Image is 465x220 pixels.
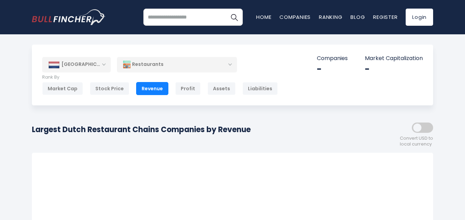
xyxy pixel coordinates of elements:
p: Companies [317,55,348,62]
div: Market Cap [42,82,83,95]
div: Stock Price [90,82,129,95]
a: Ranking [319,13,342,21]
div: Liabilities [242,82,278,95]
a: Companies [279,13,311,21]
img: bullfincher logo [32,9,106,25]
a: Home [256,13,271,21]
div: - [317,64,348,74]
a: Go to homepage [32,9,106,25]
p: Rank By [42,74,278,80]
a: Login [406,9,433,26]
div: Restaurants [117,57,237,72]
span: Convert USD to local currency [400,136,433,147]
div: [GEOGRAPHIC_DATA] [42,57,111,72]
div: Revenue [136,82,168,95]
p: Market Capitalization [365,55,423,62]
a: Register [373,13,397,21]
button: Search [226,9,243,26]
div: - [365,64,423,74]
div: Assets [207,82,236,95]
h1: Largest Dutch Restaurant Chains Companies by Revenue [32,124,251,135]
div: Profit [175,82,201,95]
a: Blog [350,13,365,21]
